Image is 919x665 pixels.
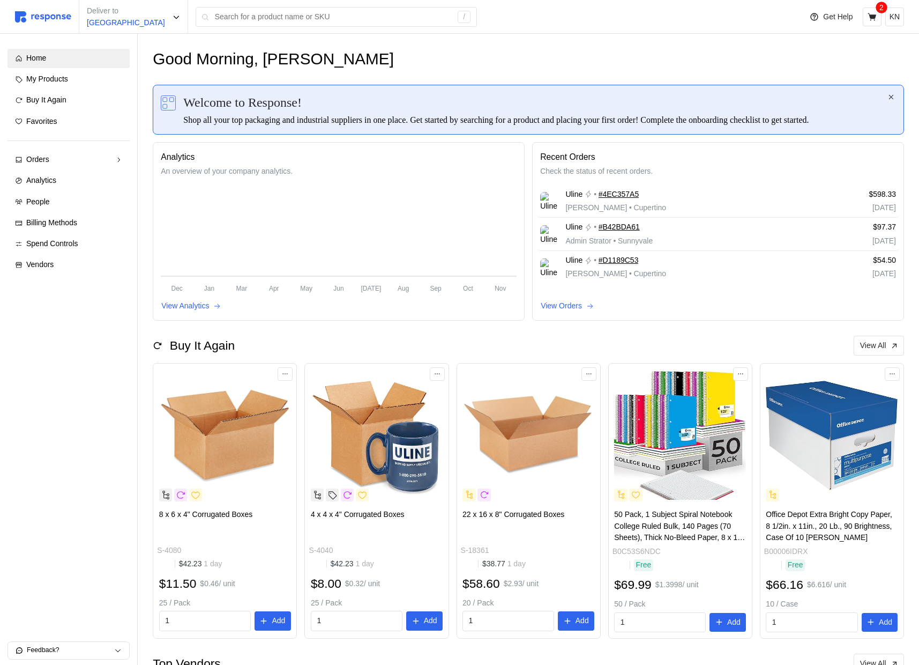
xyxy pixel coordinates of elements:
p: 50 / Pack [614,598,746,610]
p: Feedback? [27,646,114,655]
span: • [627,203,634,212]
p: 10 / Case [766,598,898,610]
span: • [611,237,618,245]
p: View All [860,340,886,352]
button: Add [255,611,291,631]
p: Add [424,615,437,627]
span: 1 day [505,559,526,568]
button: Get Help [803,7,859,27]
p: $6.616 / unit [807,579,846,591]
input: Qty [469,611,548,631]
p: View Analytics [161,300,209,312]
p: [PERSON_NAME] Cupertino [565,202,666,214]
p: $1.3998 / unit [655,579,699,591]
p: $2.93 / unit [504,578,539,590]
p: [PERSON_NAME] Cupertino [565,268,666,280]
span: 1 day [354,559,374,568]
img: svg%3e [161,95,176,110]
p: [DATE] [813,202,896,214]
p: Add [576,615,589,627]
p: • [594,221,596,233]
span: 22 x 16 x 8" Corrugated Boxes [462,510,564,519]
p: KN [890,11,900,23]
p: S-18361 [461,545,489,557]
span: Office Depot Extra Bright Copy Paper, 8 1/2in. x 11in., 20 Lb., 90 Brightness, Case Of 10 [PERSON... [766,510,892,542]
span: Analytics [26,176,56,184]
span: Uline [565,255,582,267]
div: Orders [26,154,111,166]
button: Add [862,613,898,632]
input: Qty [772,613,851,632]
p: 25 / Pack [311,597,443,609]
button: KN [885,8,904,26]
span: 50 Pack, 1 Subject Spiral Notebook College Ruled Bulk, 140 Pages (70 Sheets), Thick No-Bleed Pape... [614,510,745,577]
input: Qty [317,611,396,631]
p: $54.50 [813,255,896,267]
p: An overview of your company analytics. [161,166,517,178]
h2: $66.16 [766,577,803,593]
span: People [26,197,50,206]
p: S-4040 [309,545,333,557]
tspan: Oct [463,284,473,292]
tspan: Dec [171,284,183,292]
img: Uline [540,258,558,276]
p: Admin Strator Sunnyvale [565,235,653,247]
span: Favorites [26,117,57,125]
tspan: Apr [269,284,279,292]
tspan: Sep [430,284,442,292]
button: View All [854,336,904,356]
span: Vendors [26,260,54,269]
input: Qty [621,613,700,632]
button: View Analytics [161,300,221,313]
div: Shop all your top packaging and industrial suppliers in one place. Get started by searching for a... [183,114,886,127]
p: Free [636,559,652,571]
a: Analytics [8,171,130,190]
span: Buy It Again [26,95,66,104]
p: Deliver to [87,5,165,17]
h2: $58.60 [462,575,500,592]
p: • [594,189,596,201]
a: Orders [8,150,130,169]
a: Vendors [8,255,130,275]
img: Uline [540,192,558,210]
p: [GEOGRAPHIC_DATA] [87,17,165,29]
img: Uline [540,225,558,243]
h2: $69.99 [614,577,652,593]
p: Add [727,617,741,629]
p: [DATE] [813,268,896,280]
p: $97.37 [813,221,896,233]
img: 61VbZitEVcL._AC_SX466_.jpg [766,370,898,501]
input: Qty [165,611,244,631]
img: S-4040 [311,370,443,501]
h2: Buy It Again [170,337,235,354]
p: B00006IDRX [764,546,808,558]
p: Get Help [823,11,853,23]
p: 2 [879,2,884,13]
a: Favorites [8,112,130,131]
tspan: Jun [334,284,344,292]
span: 1 day [201,559,222,568]
p: View Orders [541,300,582,312]
p: $42.23 [331,558,374,570]
span: Billing Methods [26,218,77,227]
span: 8 x 6 x 4" Corrugated Boxes [159,510,253,519]
img: S-4080 [159,370,291,501]
h2: $11.50 [159,575,197,592]
p: Recent Orders [540,150,896,164]
span: My Products [26,75,68,83]
span: Welcome to Response! [183,93,302,112]
img: svg%3e [15,11,71,23]
a: #4EC357A5 [599,189,639,201]
p: $0.32 / unit [345,578,380,590]
p: [DATE] [813,235,896,247]
a: Home [8,49,130,68]
button: View Orders [540,300,594,313]
tspan: Jan [204,284,214,292]
span: 4 x 4 x 4" Corrugated Boxes [311,510,405,519]
p: Check the status of recent orders. [540,166,896,178]
p: $598.33 [813,189,896,201]
button: Add [558,611,594,631]
tspan: Mar [236,284,248,292]
a: Billing Methods [8,213,130,233]
p: B0C53S6NDC [612,546,661,558]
